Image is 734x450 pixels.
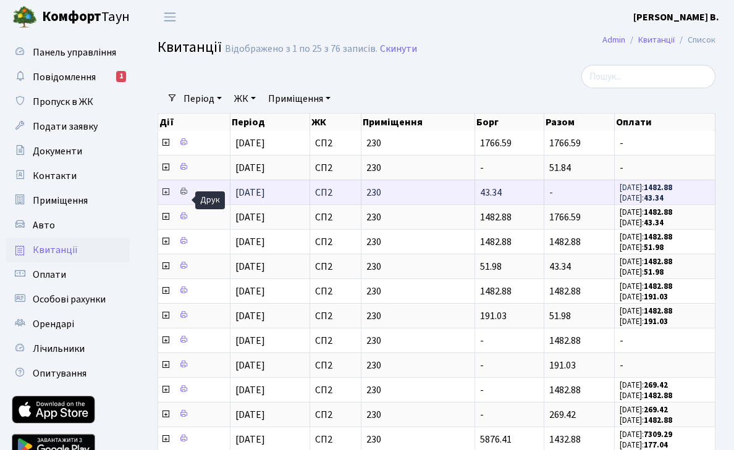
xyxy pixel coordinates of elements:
[315,262,356,272] span: СП2
[179,88,227,109] a: Період
[549,161,571,175] span: 51.84
[644,390,672,401] b: 1482.88
[315,163,356,173] span: СП2
[480,383,484,397] span: -
[235,433,265,446] span: [DATE]
[480,309,507,323] span: 191.03
[235,210,265,224] span: [DATE]
[620,281,672,292] small: [DATE]:
[235,186,265,199] span: [DATE]
[549,309,571,323] span: 51.98
[644,231,672,243] b: 1482.88
[549,260,571,273] span: 43.34
[235,260,265,273] span: [DATE]
[644,404,668,415] b: 269.42
[6,312,130,336] a: Орендарі
[480,359,484,372] span: -
[235,285,265,298] span: [DATE]
[549,210,581,224] span: 1766.59
[480,186,502,199] span: 43.34
[229,88,261,109] a: ЖК
[310,114,361,131] th: ЖК
[549,408,576,422] span: 269.42
[620,193,664,204] small: [DATE]:
[633,10,719,25] a: [PERSON_NAME] В.
[6,361,130,386] a: Опитування
[6,188,130,213] a: Приміщення
[195,191,225,209] div: Друк
[33,70,96,84] span: Повідомлення
[158,114,230,131] th: Дії
[6,213,130,238] a: Авто
[366,188,470,198] span: 230
[549,334,581,348] span: 1482.88
[620,291,668,302] small: [DATE]:
[33,194,88,207] span: Приміщення
[615,114,715,131] th: Оплати
[366,138,470,148] span: 230
[644,291,668,302] b: 191.03
[315,188,356,198] span: СП2
[315,138,356,148] span: СП2
[33,268,66,281] span: Оплати
[644,217,664,228] b: 43.34
[235,235,265,249] span: [DATE]
[366,262,470,272] span: 230
[235,309,265,323] span: [DATE]
[33,219,55,232] span: Авто
[33,317,74,331] span: Орендарі
[644,380,668,391] b: 269.42
[620,217,664,228] small: [DATE]:
[549,433,581,446] span: 1432.88
[644,207,672,218] b: 1482.88
[6,238,130,262] a: Квитанції
[366,311,470,321] span: 230
[480,433,512,446] span: 5876.41
[235,408,265,422] span: [DATE]
[33,243,78,257] span: Квитанції
[230,114,310,131] th: Період
[366,410,470,420] span: 230
[33,120,98,133] span: Подати заявку
[366,212,470,222] span: 230
[633,10,719,24] b: [PERSON_NAME] В.
[42,7,101,27] b: Комфорт
[33,293,106,306] span: Особові рахунки
[620,415,672,426] small: [DATE]:
[12,5,37,30] img: logo.png
[620,267,664,278] small: [DATE]:
[549,383,581,397] span: 1482.88
[602,33,625,46] a: Admin
[644,316,668,327] b: 191.03
[644,242,664,253] b: 51.98
[6,65,130,90] a: Повідомлення1
[644,256,672,267] b: 1482.88
[549,136,581,150] span: 1766.59
[6,164,130,188] a: Контакти
[366,286,470,296] span: 230
[366,360,470,370] span: 230
[644,182,672,193] b: 1482.88
[6,114,130,139] a: Подати заявку
[644,267,664,278] b: 51.98
[620,390,672,401] small: [DATE]:
[33,46,116,59] span: Панель управління
[620,380,668,391] small: [DATE]:
[620,360,710,370] span: -
[6,139,130,164] a: Документи
[116,71,126,82] div: 1
[366,385,470,395] span: 230
[315,237,356,247] span: СП2
[620,316,668,327] small: [DATE]:
[42,7,130,28] span: Таун
[33,144,82,158] span: Документи
[380,43,417,55] a: Скинути
[480,285,512,298] span: 1482.88
[638,33,675,46] a: Квитанції
[620,207,672,218] small: [DATE]:
[584,27,734,53] nav: breadcrumb
[235,161,265,175] span: [DATE]
[480,408,484,422] span: -
[675,33,715,47] li: Список
[644,306,672,317] b: 1482.88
